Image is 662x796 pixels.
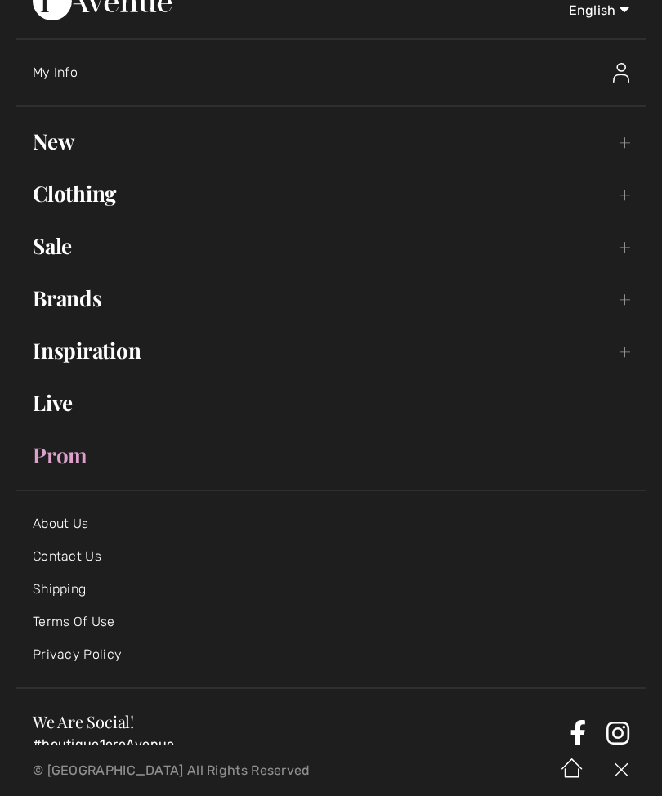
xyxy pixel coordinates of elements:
span: My Info [33,65,78,80]
a: Instagram [606,720,629,746]
a: My InfoMy Info [33,47,646,99]
a: About Us [33,516,88,531]
a: Inspiration [16,333,646,369]
a: Shipping [33,581,86,597]
a: New [16,123,646,159]
a: Privacy Policy [33,646,122,662]
p: © [GEOGRAPHIC_DATA] All Rights Reserved [33,765,391,776]
a: Facebook [570,720,586,746]
a: Terms Of Use [33,614,115,629]
p: #boutique1ereAvenue [33,736,563,753]
img: Home [548,745,597,796]
a: Prom [16,437,646,473]
a: Sale [16,228,646,264]
img: X [597,745,646,796]
a: Clothing [16,176,646,212]
a: Contact Us [33,548,101,564]
a: Live [16,385,646,421]
img: My Info [613,63,629,83]
a: Brands [16,280,646,316]
h3: We Are Social! [33,713,563,730]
